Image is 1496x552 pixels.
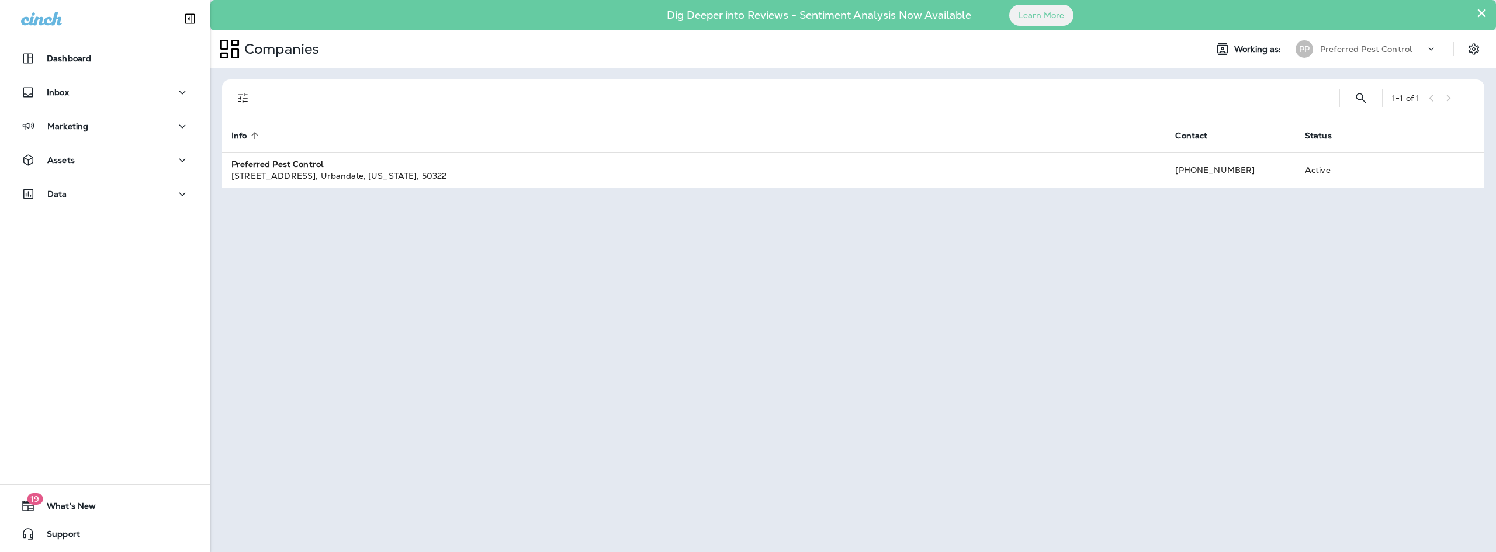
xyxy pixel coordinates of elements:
[47,189,67,199] p: Data
[47,88,69,97] p: Inbox
[12,494,199,518] button: 19What's New
[47,155,75,165] p: Assets
[633,13,1005,17] p: Dig Deeper into Reviews - Sentiment Analysis Now Available
[12,148,199,172] button: Assets
[231,130,262,141] span: Info
[231,159,323,169] strong: Preferred Pest Control
[12,114,199,138] button: Marketing
[12,81,199,104] button: Inbox
[12,522,199,546] button: Support
[1296,152,1390,188] td: Active
[12,47,199,70] button: Dashboard
[1166,152,1296,188] td: [PHONE_NUMBER]
[231,131,247,141] span: Info
[35,501,96,515] span: What's New
[1009,5,1073,26] button: Learn More
[47,121,88,131] p: Marketing
[35,529,80,543] span: Support
[1349,86,1373,110] button: Search Companies
[1175,130,1223,141] span: Contact
[174,7,206,30] button: Collapse Sidebar
[1305,131,1332,141] span: Status
[1234,44,1284,54] span: Working as:
[1392,93,1419,103] div: 1 - 1 of 1
[1305,130,1347,141] span: Status
[27,493,43,505] span: 19
[1320,44,1412,54] p: Preferred Pest Control
[47,54,91,63] p: Dashboard
[1463,39,1484,60] button: Settings
[240,40,319,58] p: Companies
[12,182,199,206] button: Data
[1175,131,1207,141] span: Contact
[231,170,1156,182] div: [STREET_ADDRESS] , Urbandale , [US_STATE] , 50322
[231,86,255,110] button: Filters
[1296,40,1313,58] div: PP
[1476,4,1487,22] button: Close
